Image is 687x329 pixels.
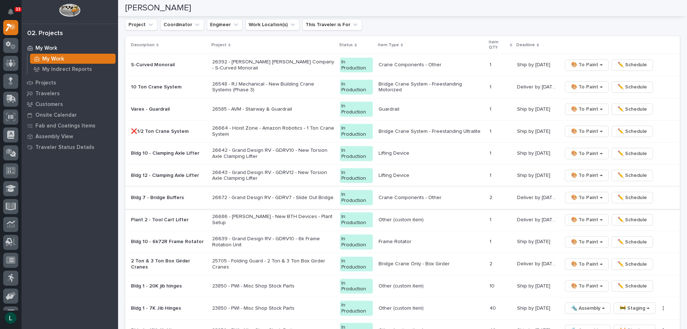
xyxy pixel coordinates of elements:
[340,212,372,227] div: In Production
[379,261,484,267] p: Bridge Crane Only - Box Girder
[340,257,372,272] div: In Production
[517,282,552,289] p: Ship by [DATE]
[212,59,334,71] p: 26392 - [PERSON_NAME] [PERSON_NAME] Company - S-Curved Monorail
[571,127,603,136] span: 🎨 To Paint →
[35,123,96,129] p: Fab and Coatings Items
[489,282,496,289] p: 10
[21,131,118,142] a: Assembly View
[212,81,334,93] p: 26548 - RJ Mechanical - New Building Crane Systems (Phase 3)
[339,41,353,49] p: Status
[571,304,605,313] span: 🔩 Assembly →
[212,147,334,160] p: 26642 - Grand Design RV - GDRV10 - New Torsion Axle Clamping Lifter
[212,283,334,289] p: 23850 - PWI - Misc Shop Stock Parts
[125,165,680,187] tr: Bldg 12 - Clamping Axle Lifter26643 - Grand Design RV - GDRV12 - New Torsion Axle Clamping Lifter...
[125,275,680,297] tr: Bldg 1 - 20K jib hinges23850 - PWI - Misc Shop Stock PartsIn ProductionOther (custom item)1010 Sh...
[565,236,609,248] button: 🎨 To Paint →
[571,83,603,91] span: 🎨 To Paint →
[489,105,493,112] p: 1
[125,297,680,319] tr: Bldg 1 - 7K Jib Hinges23850 - PWI - Misc Shop Stock PartsIn ProductionOther (custom item)4040 Shi...
[379,195,484,201] p: Crane Components - Other
[340,146,372,161] div: In Production
[612,214,653,226] button: ✏️ Schedule
[212,106,334,112] p: 26585 - AVM - Stairway & Guardrail
[131,173,206,179] p: Bldg 12 - Clamping Axle Lifter
[618,238,647,246] span: ✏️ Schedule
[42,56,64,62] p: My Work
[245,19,299,30] button: Work Location(s)
[379,239,484,245] p: Frame Rotator
[489,127,493,135] p: 1
[212,170,334,182] p: 26643 - Grand Design RV - GDRV12 - New Torsion Axle Clamping Lifter
[618,61,647,69] span: ✏️ Schedule
[571,282,603,290] span: 🎨 To Paint →
[212,125,334,137] p: 26664 - Hoist Zone - Amazon Robotics - 1 Ton Crane System
[517,304,552,311] p: Ship by [DATE]
[379,217,484,223] p: Other (custom item)
[212,214,334,226] p: 26686 - [PERSON_NAME] - New BTH Devices - Plant Setup
[340,80,372,95] div: In Production
[59,4,80,17] img: Workspace Logo
[618,149,647,158] span: ✏️ Schedule
[379,283,484,289] p: Other (custom item)
[618,127,647,136] span: ✏️ Schedule
[379,150,484,156] p: Lifting Device
[517,61,552,68] p: Ship by [DATE]
[612,280,653,292] button: ✏️ Schedule
[131,239,206,245] p: Bldg 10 - 6k72R Frame Rotator
[618,83,647,91] span: ✏️ Schedule
[131,41,155,49] p: Description
[131,129,206,135] p: ❌1/2 Ton Crane System
[612,258,653,270] button: ✏️ Schedule
[21,77,118,88] a: Projects
[517,127,552,135] p: Ship by [DATE]
[340,234,372,250] div: In Production
[35,101,63,108] p: Customers
[125,231,680,253] tr: Bldg 10 - 6k72R Frame Rotator26639 - Grand Design RV - GDRV10 - 6k Frame Rotation UnitIn Producti...
[21,110,118,120] a: Onsite Calendar
[571,216,603,224] span: 🎨 To Paint →
[489,237,493,245] p: 1
[571,193,603,202] span: 🎨 To Paint →
[35,45,57,52] p: My Work
[612,148,653,159] button: ✏️ Schedule
[21,88,118,99] a: Travelers
[125,54,680,76] tr: S-Curved Monorail26392 - [PERSON_NAME] [PERSON_NAME] Company - S-Curved MonorailIn ProductionCran...
[618,105,647,113] span: ✏️ Schedule
[340,279,372,294] div: In Production
[612,192,653,203] button: ✏️ Schedule
[125,120,680,142] tr: ❌1/2 Ton Crane System26664 - Hoist Zone - Amazon Robotics - 1 Ton Crane SystemIn ProductionBridge...
[131,258,206,270] p: 2 Ton & 3 Ton Box Girder Cranes
[340,124,372,139] div: In Production
[3,4,18,19] button: Notifications
[618,193,647,202] span: ✏️ Schedule
[612,170,653,181] button: ✏️ Schedule
[489,193,494,201] p: 2
[612,126,653,137] button: ✏️ Schedule
[489,83,493,90] p: 1
[612,81,653,93] button: ✏️ Schedule
[517,193,558,201] p: Deliver by [DATE]
[125,76,680,98] tr: 10 Ton Crane System26548 - RJ Mechanical - New Building Crane Systems (Phase 3)In ProductionBridg...
[618,171,647,180] span: ✏️ Schedule
[489,304,497,311] p: 40
[618,282,647,290] span: ✏️ Schedule
[517,149,552,156] p: Ship by [DATE]
[489,260,494,267] p: 2
[125,187,680,209] tr: Bldg 7 - Bridge Buffers26672 - Grand Design RV - GDRV7 - Slide Out BridgeIn ProductionCrane Compo...
[125,3,191,13] h2: [PERSON_NAME]
[612,59,653,71] button: ✏️ Schedule
[565,303,611,314] button: 🔩 Assembly →
[517,260,558,267] p: Deliver by [DATE]
[618,216,647,224] span: ✏️ Schedule
[565,103,609,115] button: 🎨 To Paint →
[21,120,118,131] a: Fab and Coatings Items
[516,41,535,49] p: Deadline
[379,173,484,179] p: Lifting Device
[612,236,653,248] button: ✏️ Schedule
[131,305,206,311] p: Bldg 1 - 7K Jib Hinges
[379,62,484,68] p: Crane Components - Other
[517,237,552,245] p: Ship by [DATE]
[571,105,603,113] span: 🎨 To Paint →
[565,258,609,270] button: 🎨 To Paint →
[125,209,680,231] tr: Plant 2 - Tool Cart Lifter26686 - [PERSON_NAME] - New BTH Devices - Plant SetupIn ProductionOther...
